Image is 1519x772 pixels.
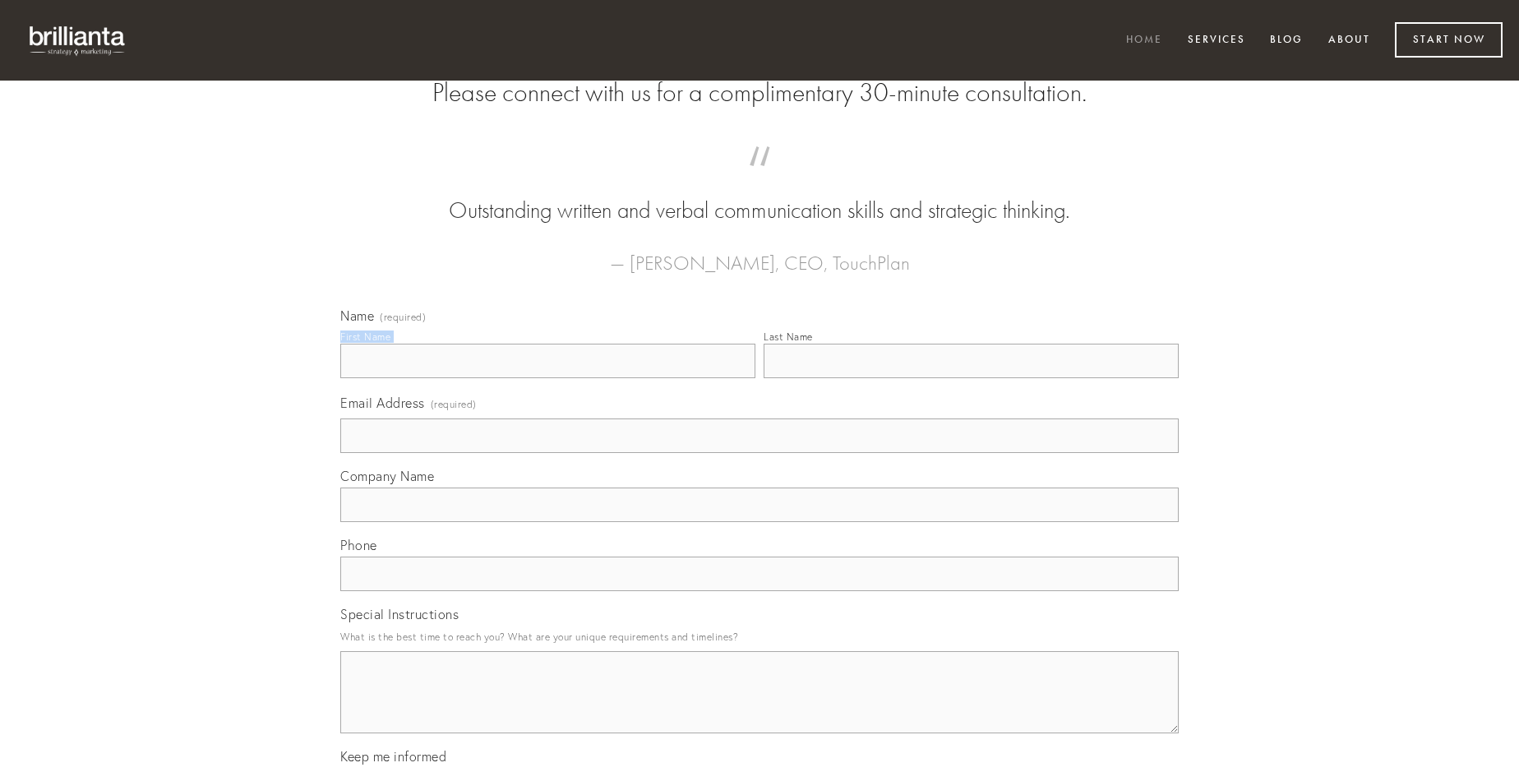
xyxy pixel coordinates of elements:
[367,163,1152,227] blockquote: Outstanding written and verbal communication skills and strategic thinking.
[367,227,1152,280] figcaption: — [PERSON_NAME], CEO, TouchPlan
[1395,22,1503,58] a: Start Now
[1318,27,1381,54] a: About
[340,748,446,765] span: Keep me informed
[431,393,477,415] span: (required)
[764,331,813,343] div: Last Name
[340,537,377,553] span: Phone
[1177,27,1256,54] a: Services
[340,77,1179,109] h2: Please connect with us for a complimentary 30-minute consultation.
[340,331,390,343] div: First Name
[340,626,1179,648] p: What is the best time to reach you? What are your unique requirements and timelines?
[1115,27,1173,54] a: Home
[380,312,426,322] span: (required)
[340,395,425,411] span: Email Address
[1259,27,1314,54] a: Blog
[16,16,140,64] img: brillianta - research, strategy, marketing
[340,307,374,324] span: Name
[340,468,434,484] span: Company Name
[340,606,459,622] span: Special Instructions
[367,163,1152,195] span: “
